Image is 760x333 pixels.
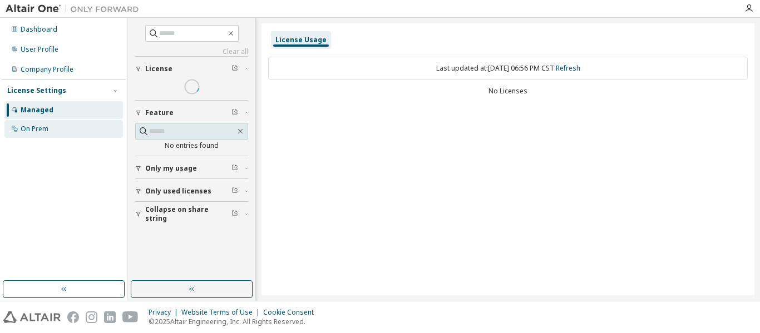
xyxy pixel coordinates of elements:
[145,108,174,117] span: Feature
[21,45,58,54] div: User Profile
[135,156,248,181] button: Only my usage
[135,202,248,226] button: Collapse on share string
[181,308,263,317] div: Website Terms of Use
[135,101,248,125] button: Feature
[263,308,320,317] div: Cookie Consent
[135,141,248,150] div: No entries found
[556,63,580,73] a: Refresh
[268,57,748,80] div: Last updated at: [DATE] 06:56 PM CST
[145,187,211,196] span: Only used licenses
[145,205,231,223] span: Collapse on share string
[231,108,238,117] span: Clear filter
[6,3,145,14] img: Altair One
[231,164,238,173] span: Clear filter
[231,187,238,196] span: Clear filter
[145,164,197,173] span: Only my usage
[21,25,57,34] div: Dashboard
[104,311,116,323] img: linkedin.svg
[135,47,248,56] a: Clear all
[231,64,238,73] span: Clear filter
[135,179,248,203] button: Only used licenses
[145,64,172,73] span: License
[135,57,248,81] button: License
[7,86,66,95] div: License Settings
[21,106,53,115] div: Managed
[21,65,73,74] div: Company Profile
[149,308,181,317] div: Privacy
[67,311,79,323] img: facebook.svg
[231,210,238,218] span: Clear filter
[149,317,320,326] p: © 2025 Altair Engineering, Inc. All Rights Reserved.
[21,125,48,133] div: On Prem
[275,36,327,44] div: License Usage
[122,311,139,323] img: youtube.svg
[86,311,97,323] img: instagram.svg
[3,311,61,323] img: altair_logo.svg
[268,87,748,96] div: No Licenses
